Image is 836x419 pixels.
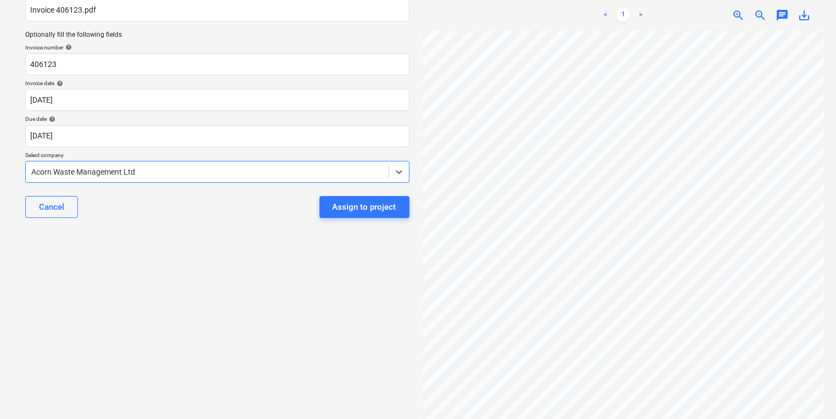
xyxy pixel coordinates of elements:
[47,116,55,122] span: help
[25,53,409,75] input: Invoice number
[798,9,811,22] span: save_alt
[39,200,64,214] div: Cancel
[25,152,409,161] p: Select company
[63,44,72,51] span: help
[25,30,409,40] p: Optionally fill the following fields
[333,200,396,214] div: Assign to project
[25,44,409,51] div: Invoice number
[25,125,409,147] input: Due date not specified
[781,366,836,419] iframe: Chat Widget
[754,9,767,22] span: zoom_out
[776,9,789,22] span: chat
[25,80,409,87] div: Invoice date
[54,80,63,87] span: help
[732,9,745,22] span: zoom_in
[634,9,647,22] a: Next page
[616,9,630,22] a: Page 1 is your current page
[599,9,612,22] a: Previous page
[25,196,78,218] button: Cancel
[25,89,409,111] input: Invoice date not specified
[319,196,409,218] button: Assign to project
[25,115,409,122] div: Due date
